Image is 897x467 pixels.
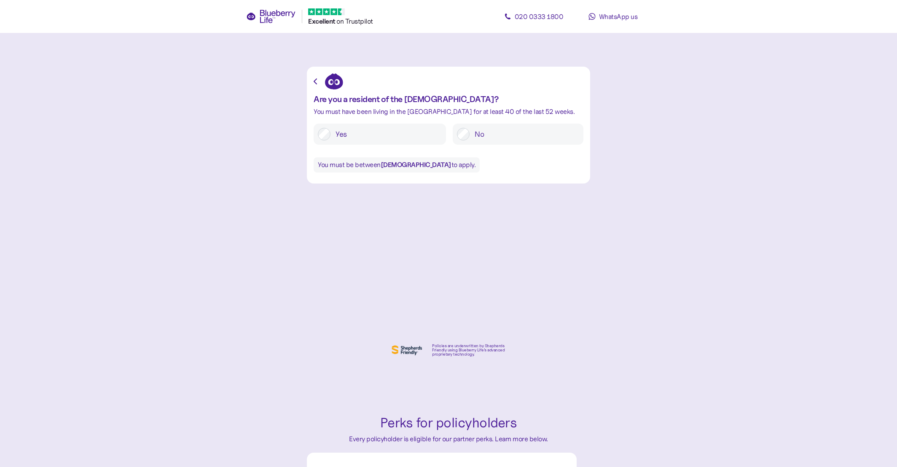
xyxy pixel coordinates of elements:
[336,17,373,25] span: on Trustpilot
[314,157,480,173] div: You must be between to apply.
[381,161,451,169] b: [DEMOGRAPHIC_DATA]
[599,12,638,21] span: WhatsApp us
[390,343,424,357] img: Shephers Friendly
[311,434,586,444] div: Every policyholder is eligible for our partner perks. Learn more below.
[496,8,572,25] a: 020 0333 1800
[575,8,651,25] a: WhatsApp us
[308,17,336,25] span: Excellent ️
[330,128,442,140] label: Yes
[311,413,586,434] div: Perks for policyholders
[432,344,507,356] div: Policies are underwritten by Shepherds Friendly using Blueberry Life’s advanced proprietary techn...
[515,12,564,21] span: 020 0333 1800
[470,128,579,140] label: No
[314,94,583,104] div: Are you a resident of the [DEMOGRAPHIC_DATA]?
[314,108,583,115] div: You must have been living in the [GEOGRAPHIC_DATA] for at least 40 of the last 52 weeks.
